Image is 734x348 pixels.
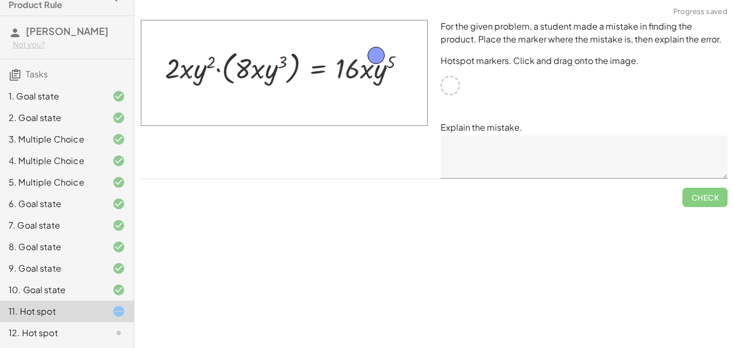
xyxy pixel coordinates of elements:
[9,90,95,103] div: 1. Goal state
[112,197,125,210] i: Task finished and correct.
[9,154,95,167] div: 4. Multiple Choice
[9,111,95,124] div: 2. Goal state
[112,90,125,103] i: Task finished and correct.
[112,240,125,253] i: Task finished and correct.
[9,133,95,146] div: 3. Multiple Choice
[112,111,125,124] i: Task finished and correct.
[9,219,95,232] div: 7. Goal state
[673,6,728,17] span: Progress saved
[9,326,95,339] div: 12. Hot spot
[9,283,95,296] div: 10. Goal state
[112,154,125,167] i: Task finished and correct.
[13,39,125,50] div: Not you?
[441,20,728,46] p: For the given problem, a student made a mistake in finding the product. Place the marker where th...
[112,262,125,275] i: Task finished and correct.
[9,240,95,253] div: 8. Goal state
[112,326,125,339] i: Task not started.
[112,219,125,232] i: Task finished and correct.
[441,54,728,67] p: Hotspot markers. Click and drag onto the image.
[9,262,95,275] div: 9. Goal state
[26,25,109,37] span: [PERSON_NAME]
[112,305,125,318] i: Task started.
[441,121,728,134] p: Explain the mistake.
[112,133,125,146] i: Task finished and correct.
[141,20,428,126] img: b42f739e0bd79d23067a90d0ea4ccfd2288159baac1bcee117f9be6b6edde5c4.png
[9,305,95,318] div: 11. Hot spot
[9,176,95,189] div: 5. Multiple Choice
[9,197,95,210] div: 6. Goal state
[26,68,48,80] span: Tasks
[112,283,125,296] i: Task finished and correct.
[112,176,125,189] i: Task finished and correct.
